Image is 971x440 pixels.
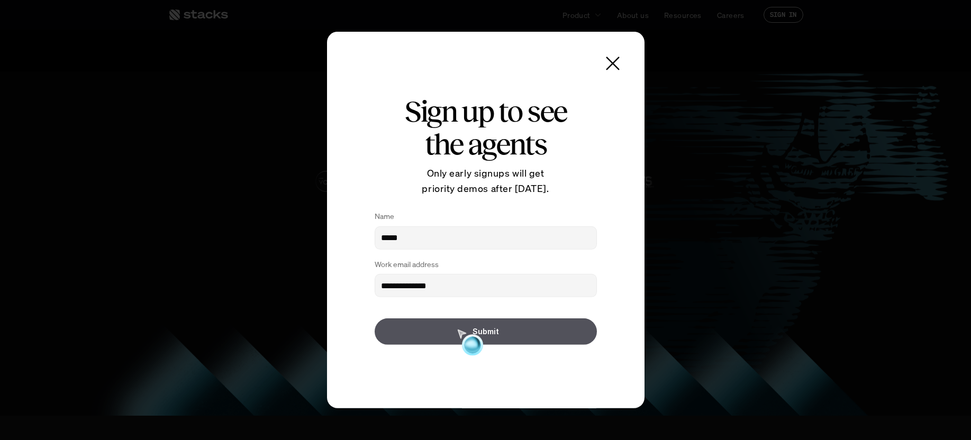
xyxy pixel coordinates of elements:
[364,166,607,196] p: Only early signups will get priority demos after [DATE].
[375,260,439,269] p: Work email address
[364,95,607,160] h2: Sign up to see the agents
[473,327,499,336] p: Submit
[375,212,394,221] p: Name
[375,274,597,297] input: Work email address
[375,226,597,249] input: Name
[375,318,597,345] button: Submit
